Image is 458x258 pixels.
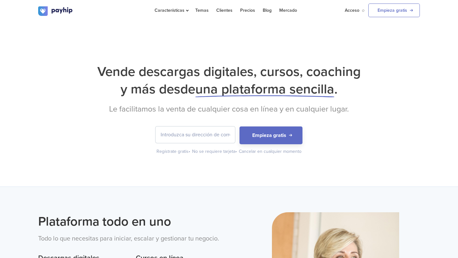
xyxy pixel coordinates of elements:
font: Acceso [345,8,359,13]
font: y más desde [121,81,195,97]
font: Empieza gratis [252,132,286,139]
font: Clientes [216,8,232,13]
img: logo.svg [38,6,73,16]
a: Empieza gratis [368,3,420,17]
font: una plataforma sencilla [195,81,334,97]
font: o [362,8,364,13]
font: . [334,81,337,97]
font: Mercado [279,8,297,13]
font: Le facilitamos la venta de cualquier cosa en línea y en cualquier lugar. [109,104,349,114]
font: • [235,149,237,154]
font: Vende descargas digitales, cursos, coaching [97,64,361,80]
font: Regístrate gratis [156,149,189,154]
font: Plataforma todo en uno [38,214,171,229]
font: Todo lo que necesitas para iniciar, escalar y gestionar tu negocio. [38,235,219,242]
font: Temas [195,8,209,13]
font: Precios [240,8,255,13]
font: • [189,149,190,154]
font: Características [155,8,184,13]
input: Introduzca su dirección de correo electrónico [156,126,235,143]
font: Blog [263,8,272,13]
font: Cancelar en cualquier momento [239,149,302,154]
button: Empieza gratis [239,126,302,144]
font: Empieza gratis [378,8,407,13]
font: No se requiere tarjeta [192,149,235,154]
